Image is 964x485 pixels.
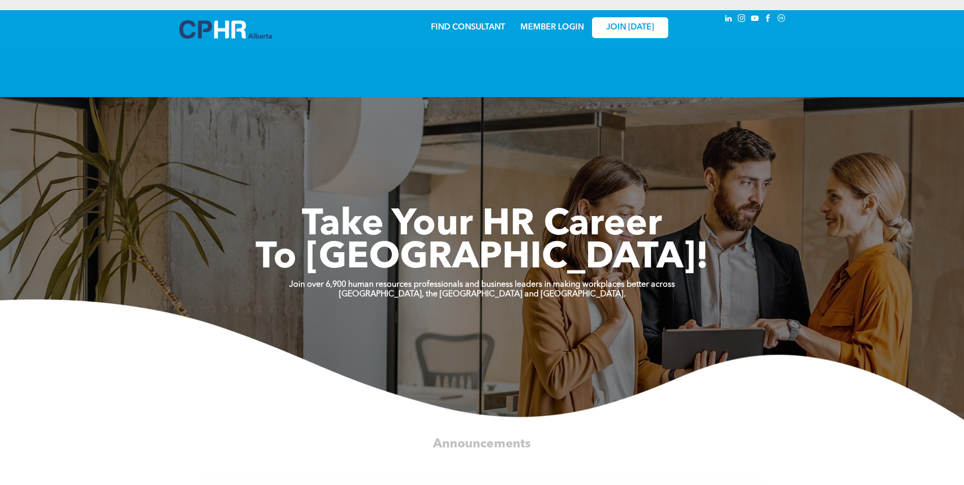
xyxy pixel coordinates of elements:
strong: [GEOGRAPHIC_DATA], the [GEOGRAPHIC_DATA] and [GEOGRAPHIC_DATA]. [339,290,626,298]
a: facebook [763,13,774,26]
span: JOIN [DATE] [606,23,654,33]
a: linkedin [723,13,734,26]
span: Announcements [433,438,531,450]
a: youtube [750,13,761,26]
span: To [GEOGRAPHIC_DATA]! [256,240,709,277]
a: JOIN [DATE] [592,17,668,38]
a: FIND CONSULTANT [431,23,505,32]
strong: Join over 6,900 human resources professionals and business leaders in making workplaces better ac... [289,281,675,289]
span: Take Your HR Career [302,207,662,244]
a: instagram [736,13,748,26]
img: A blue and white logo for cp alberta [179,20,272,39]
a: Social network [776,13,787,26]
a: MEMBER LOGIN [520,23,584,32]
